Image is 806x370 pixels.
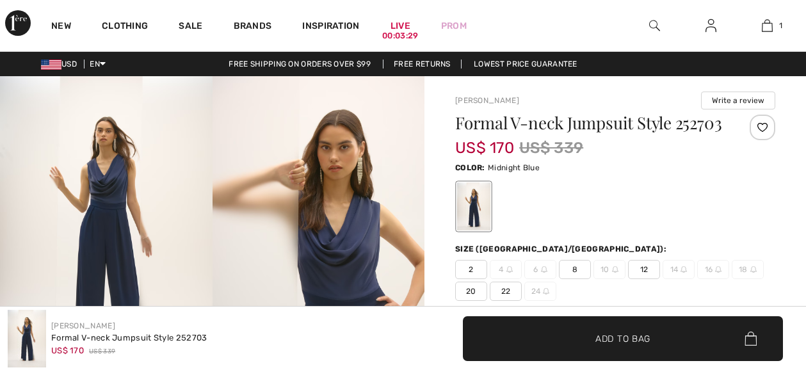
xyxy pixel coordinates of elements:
[681,266,687,273] img: ring-m.svg
[8,310,46,367] img: Formal V-Neck Jumpsuit Style 252703
[715,266,721,273] img: ring-m.svg
[382,30,418,42] div: 00:03:29
[543,288,549,294] img: ring-m.svg
[463,316,783,361] button: Add to Bag
[463,60,588,68] a: Lowest Price Guarantee
[490,282,522,301] span: 22
[5,10,31,36] img: 1ère Avenue
[740,18,795,33] a: 1
[234,20,272,34] a: Brands
[488,163,540,172] span: Midnight Blue
[218,60,381,68] a: Free shipping on orders over $99
[732,260,764,279] span: 18
[455,96,519,105] a: [PERSON_NAME]
[593,260,625,279] span: 10
[90,60,106,68] span: EN
[663,260,695,279] span: 14
[302,20,359,34] span: Inspiration
[441,19,467,33] a: Prom
[649,18,660,33] img: search the website
[391,19,410,33] a: Live00:03:29
[41,60,61,70] img: US Dollar
[455,163,485,172] span: Color:
[455,282,487,301] span: 20
[701,92,775,109] button: Write a review
[559,260,591,279] span: 8
[762,18,773,33] img: My Bag
[750,266,757,273] img: ring-m.svg
[51,346,84,355] span: US$ 170
[524,260,556,279] span: 6
[102,20,148,34] a: Clothing
[51,20,71,34] a: New
[457,182,490,230] div: Midnight Blue
[595,332,650,345] span: Add to Bag
[51,321,115,330] a: [PERSON_NAME]
[697,260,729,279] span: 16
[695,18,727,34] a: Sign In
[779,20,782,31] span: 1
[541,266,547,273] img: ring-m.svg
[519,136,583,159] span: US$ 339
[506,266,513,273] img: ring-m.svg
[89,347,115,357] span: US$ 339
[455,126,514,157] span: US$ 170
[745,332,757,346] img: Bag.svg
[628,260,660,279] span: 12
[455,260,487,279] span: 2
[41,60,82,68] span: USD
[455,115,722,131] h1: Formal V-neck Jumpsuit Style 252703
[705,18,716,33] img: My Info
[524,282,556,301] span: 24
[490,260,522,279] span: 4
[383,60,462,68] a: Free Returns
[179,20,202,34] a: Sale
[51,332,207,344] div: Formal V-neck Jumpsuit Style 252703
[455,243,669,255] div: Size ([GEOGRAPHIC_DATA]/[GEOGRAPHIC_DATA]):
[612,266,618,273] img: ring-m.svg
